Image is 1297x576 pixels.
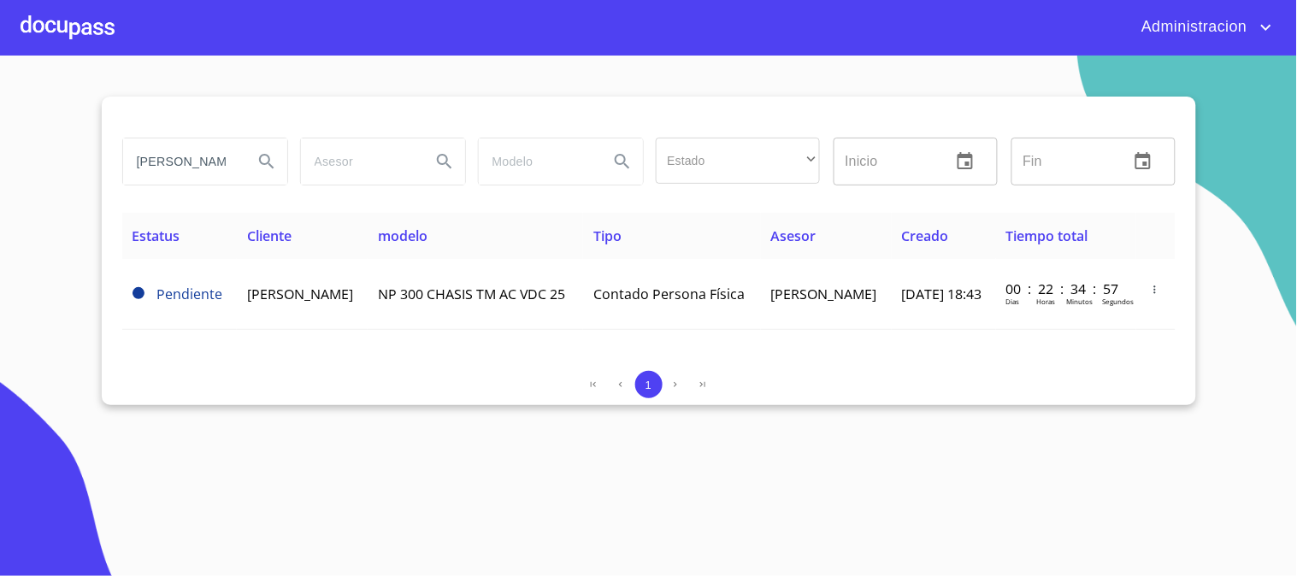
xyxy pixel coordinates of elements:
button: account of current user [1129,14,1276,41]
span: Pendiente [157,285,223,303]
span: Tiempo total [1006,226,1088,245]
button: Search [246,141,287,182]
span: [PERSON_NAME] [247,285,353,303]
p: Horas [1037,297,1056,306]
span: Asesor [771,226,817,245]
span: Administracion [1129,14,1256,41]
input: search [479,138,595,185]
input: search [123,138,239,185]
p: Dias [1006,297,1020,306]
span: Cliente [247,226,292,245]
span: Estatus [133,226,180,245]
span: Tipo [593,226,622,245]
span: [DATE] 18:43 [902,285,982,303]
button: 1 [635,371,663,398]
span: Pendiente [133,287,144,299]
div: ​ [656,138,820,184]
span: NP 300 CHASIS TM AC VDC 25 [378,285,566,303]
span: Creado [902,226,949,245]
button: Search [602,141,643,182]
input: search [301,138,417,185]
p: Minutos [1067,297,1094,306]
span: 1 [646,379,651,391]
p: Segundos [1103,297,1135,306]
button: Search [424,141,465,182]
span: Contado Persona Física [593,285,745,303]
p: 00 : 22 : 34 : 57 [1006,279,1122,298]
span: modelo [378,226,427,245]
span: [PERSON_NAME] [771,285,877,303]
